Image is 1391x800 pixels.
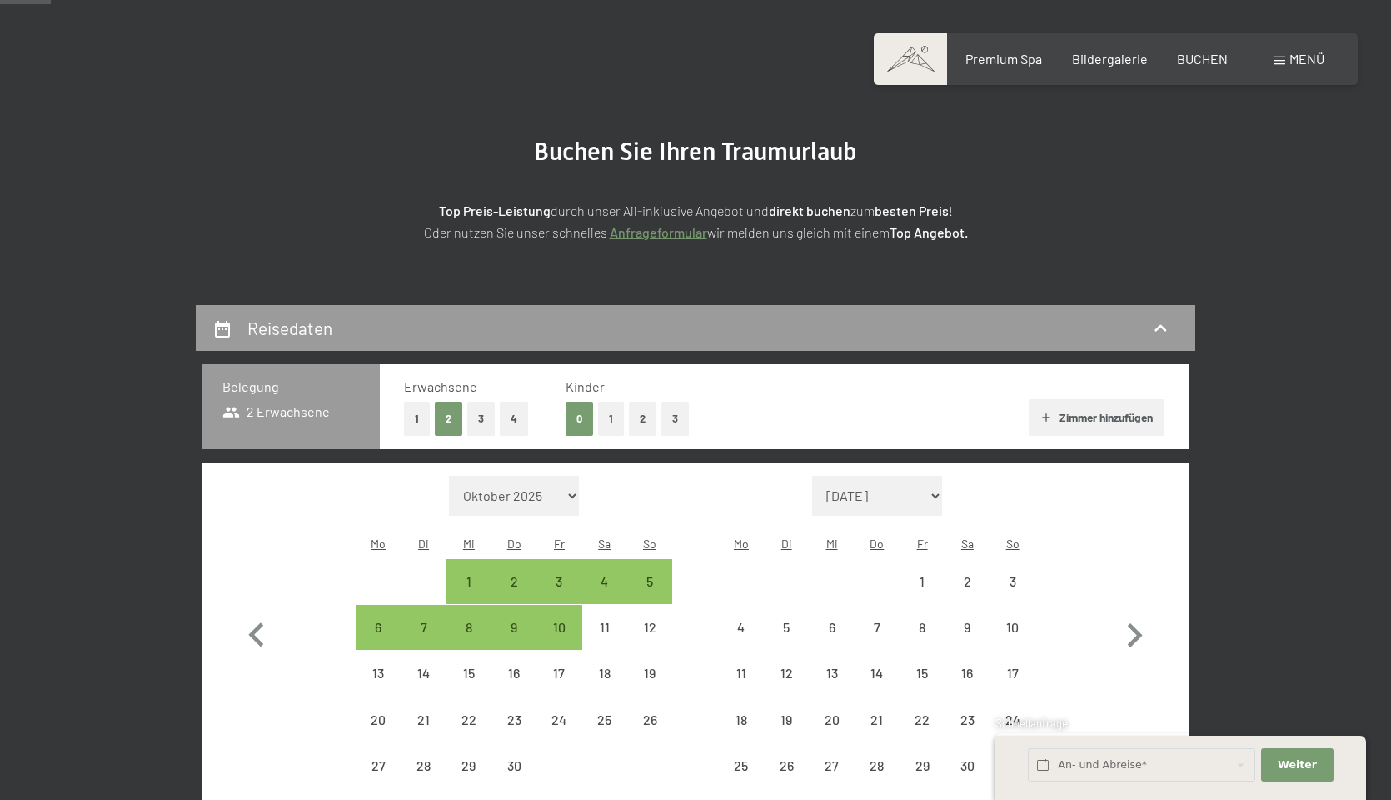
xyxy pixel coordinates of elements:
[356,743,401,788] div: Anreise nicht möglich
[584,621,626,662] div: 11
[538,667,580,708] div: 17
[357,713,399,755] div: 20
[945,651,990,696] div: Anreise nicht möglich
[402,713,444,755] div: 21
[418,537,429,551] abbr: Dienstag
[990,743,1035,788] div: Anreise nicht möglich
[446,697,491,742] div: Anreise nicht möglich
[222,377,360,396] h3: Belegung
[1006,537,1020,551] abbr: Sonntag
[247,317,332,338] h2: Reisedaten
[401,697,446,742] div: Anreise nicht möglich
[1289,51,1324,67] span: Menü
[945,697,990,742] div: Anreise nicht möglich
[945,605,990,650] div: Anreise nicht möglich
[446,743,491,788] div: Wed Apr 29 2026
[826,537,838,551] abbr: Mittwoch
[992,575,1034,617] div: 3
[1177,51,1228,67] a: BUCHEN
[855,743,900,788] div: Anreise nicht möglich
[402,667,444,708] div: 14
[463,537,475,551] abbr: Mittwoch
[764,743,809,788] div: Anreise nicht möglich
[719,605,764,650] div: Mon May 04 2026
[764,605,809,650] div: Anreise nicht möglich
[661,402,689,436] button: 3
[467,402,495,436] button: 3
[810,713,852,755] div: 20
[584,575,626,617] div: 4
[491,697,536,742] div: Thu Apr 23 2026
[446,605,491,650] div: Anreise möglich
[901,575,943,617] div: 1
[536,605,581,650] div: Anreise möglich
[945,559,990,604] div: Sat May 02 2026
[448,667,490,708] div: 15
[536,697,581,742] div: Anreise nicht möglich
[1072,51,1148,67] a: Bildergalerie
[491,559,536,604] div: Anreise möglich
[901,713,943,755] div: 22
[720,621,762,662] div: 4
[446,651,491,696] div: Anreise nicht möglich
[536,651,581,696] div: Anreise nicht möglich
[946,713,988,755] div: 23
[769,202,850,218] strong: direkt buchen
[554,537,565,551] abbr: Freitag
[990,605,1035,650] div: Anreise nicht möglich
[995,717,1068,730] span: Schnellanfrage
[598,402,624,436] button: 1
[990,651,1035,696] div: Anreise nicht möglich
[965,51,1042,67] a: Premium Spa
[493,713,535,755] div: 23
[900,651,945,696] div: Anreise nicht möglich
[582,559,627,604] div: Sat Apr 04 2026
[990,559,1035,604] div: Anreise nicht möglich
[1110,476,1159,789] button: Nächster Monat
[536,605,581,650] div: Fri Apr 10 2026
[610,224,707,240] a: Anfrageformular
[538,621,580,662] div: 10
[371,537,386,551] abbr: Montag
[946,621,988,662] div: 9
[781,537,792,551] abbr: Dienstag
[446,651,491,696] div: Wed Apr 15 2026
[448,621,490,662] div: 8
[719,651,764,696] div: Anreise nicht möglich
[900,605,945,650] div: Anreise nicht möglich
[945,697,990,742] div: Sat May 23 2026
[945,743,990,788] div: Sat May 30 2026
[719,605,764,650] div: Anreise nicht möglich
[536,651,581,696] div: Fri Apr 17 2026
[945,651,990,696] div: Sat May 16 2026
[809,651,854,696] div: Wed May 13 2026
[582,605,627,650] div: Anreise nicht möglich
[990,559,1035,604] div: Sun May 03 2026
[856,713,898,755] div: 21
[764,697,809,742] div: Tue May 19 2026
[961,537,974,551] abbr: Samstag
[990,697,1035,742] div: Anreise nicht möglich
[356,651,401,696] div: Mon Apr 13 2026
[900,743,945,788] div: Anreise nicht möglich
[1261,748,1333,782] button: Weiter
[584,713,626,755] div: 25
[890,224,968,240] strong: Top Angebot.
[435,402,462,436] button: 2
[855,697,900,742] div: Anreise nicht möglich
[536,559,581,604] div: Fri Apr 03 2026
[643,537,656,551] abbr: Sonntag
[856,667,898,708] div: 14
[491,697,536,742] div: Anreise nicht möglich
[401,605,446,650] div: Tue Apr 07 2026
[875,202,949,218] strong: besten Preis
[627,559,672,604] div: Anreise möglich
[491,651,536,696] div: Thu Apr 16 2026
[566,378,605,394] span: Kinder
[491,605,536,650] div: Thu Apr 09 2026
[538,575,580,617] div: 3
[491,559,536,604] div: Thu Apr 02 2026
[764,697,809,742] div: Anreise nicht möglich
[855,605,900,650] div: Thu May 07 2026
